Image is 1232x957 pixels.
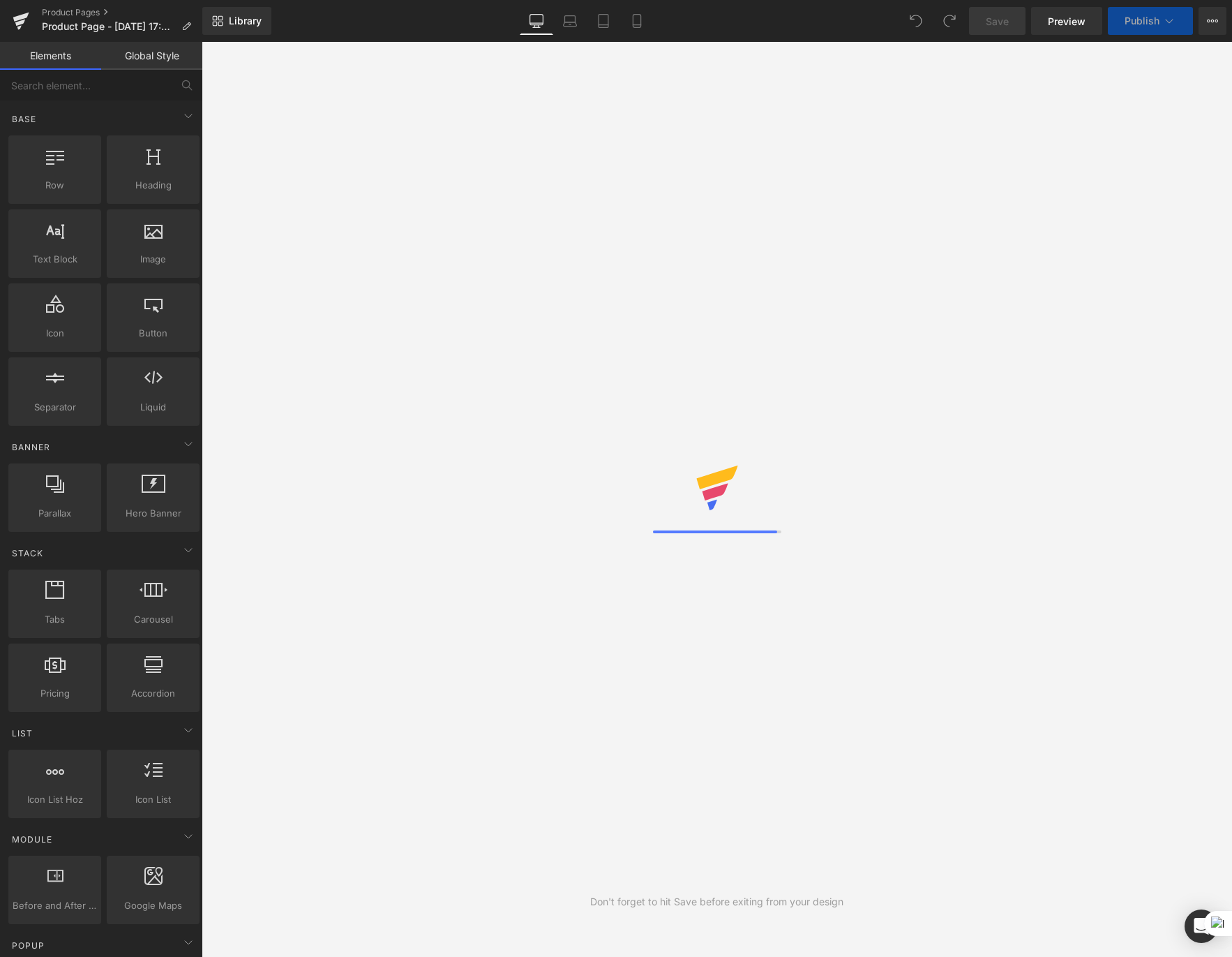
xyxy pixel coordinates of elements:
span: Accordion [111,686,195,701]
a: New Library [202,7,271,35]
span: Pricing [13,686,97,701]
a: Desktop [520,7,553,35]
button: Redo [936,7,963,35]
button: More [1199,7,1226,35]
a: Global Style [101,42,202,70]
span: Module [10,833,54,846]
span: Tabs [13,612,97,627]
span: Library [229,15,262,27]
button: Undo [902,7,930,35]
span: Before and After Images [13,898,97,913]
span: Save [986,14,1009,29]
span: Hero Banner [111,506,195,521]
span: Parallax [13,506,97,521]
span: Heading [111,178,195,193]
span: Product Page - [DATE] 17:24:23 [42,21,176,32]
div: Don't forget to hit Save before exiting from your design [590,894,843,910]
span: List [10,727,34,740]
span: Banner [10,440,52,454]
span: Text Block [13,252,97,267]
span: Row [13,178,97,193]
span: Stack [10,547,45,560]
span: Popup [10,939,46,952]
div: Open Intercom Messenger [1185,910,1218,943]
span: Separator [13,400,97,415]
a: Laptop [553,7,587,35]
span: Icon List [111,792,195,807]
span: Preview [1048,14,1085,29]
a: Mobile [620,7,654,35]
button: Publish [1108,7,1193,35]
span: Publish [1125,15,1159,27]
span: Image [111,252,195,267]
span: Button [111,326,195,341]
a: Preview [1031,7,1102,35]
span: Base [10,112,38,126]
span: Carousel [111,612,195,627]
a: Tablet [587,7,620,35]
span: Icon List Hoz [13,792,97,807]
span: Icon [13,326,97,341]
a: Product Pages [42,7,202,18]
span: Liquid [111,400,195,415]
span: Google Maps [111,898,195,913]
